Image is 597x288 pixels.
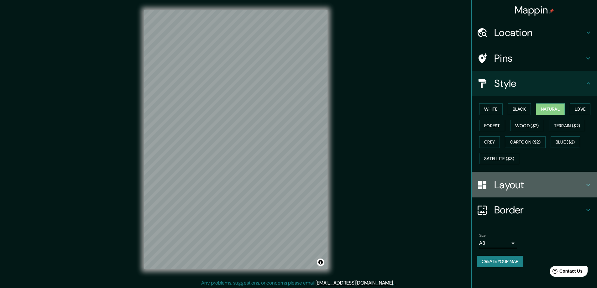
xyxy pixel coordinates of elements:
[479,153,519,165] button: Satellite ($3)
[494,204,584,216] h4: Border
[479,238,517,248] div: A3
[201,279,394,287] p: Any problems, suggestions, or concerns please email .
[395,279,396,287] div: .
[549,120,585,132] button: Terrain ($2)
[494,26,584,39] h4: Location
[316,280,393,286] a: [EMAIL_ADDRESS][DOMAIN_NAME]
[472,172,597,197] div: Layout
[494,179,584,191] h4: Layout
[477,256,523,267] button: Create your map
[479,103,503,115] button: White
[394,279,395,287] div: .
[510,120,544,132] button: Wood ($2)
[472,20,597,45] div: Location
[479,120,505,132] button: Forest
[505,136,546,148] button: Cartoon ($2)
[472,46,597,71] div: Pins
[508,103,531,115] button: Black
[549,8,554,13] img: pin-icon.png
[144,10,327,269] canvas: Map
[472,71,597,96] div: Style
[494,77,584,90] h4: Style
[551,136,580,148] button: Blue ($2)
[541,264,590,281] iframe: Help widget launcher
[479,233,486,238] label: Size
[472,197,597,223] div: Border
[536,103,565,115] button: Natural
[479,136,500,148] button: Grey
[494,52,584,65] h4: Pins
[515,4,554,16] h4: Mappin
[570,103,590,115] button: Love
[317,259,324,266] button: Toggle attribution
